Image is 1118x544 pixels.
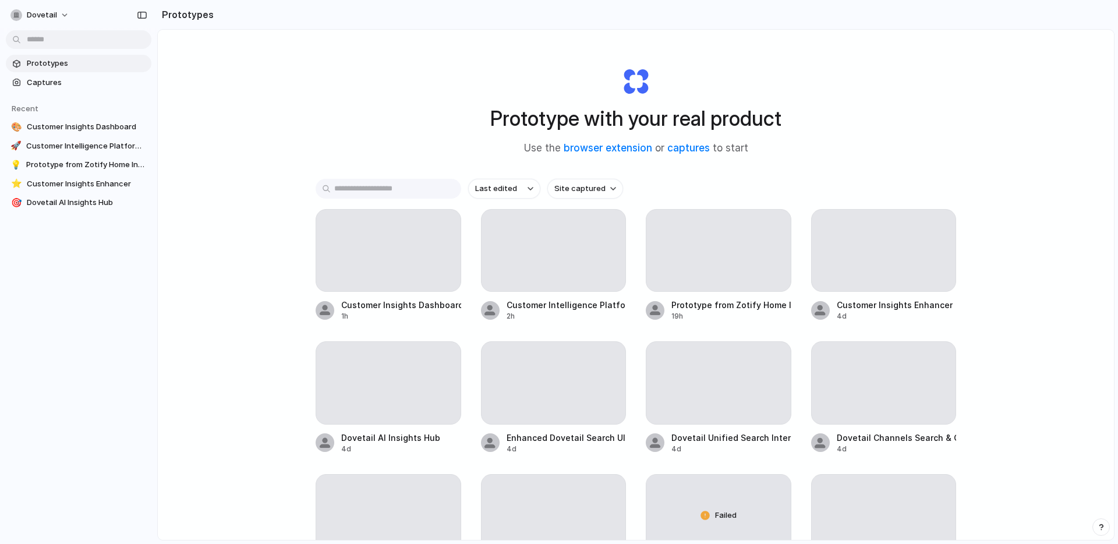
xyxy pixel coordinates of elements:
span: Captures [27,77,147,89]
span: Dovetail AI Insights Hub [27,197,147,209]
div: 4d [837,444,957,454]
span: Prototypes [27,58,147,69]
div: 4d [671,444,791,454]
a: Dovetail Channels Search & Categorization4d [811,341,957,454]
a: 🎯Dovetail AI Insights Hub [6,194,151,211]
div: Dovetail AI Insights Hub [341,432,440,444]
div: 🎯 [10,197,22,209]
div: 💡 [10,159,22,171]
div: 🚀 [10,140,22,152]
div: 🎨 [10,121,22,133]
a: Customer Insights Enhancer4d [811,209,957,322]
a: 🚀Customer Intelligence Platform Homepage [6,137,151,155]
button: Last edited [468,179,540,199]
div: Prototype from Zotify Home Insights [671,299,791,311]
div: Customer Insights Enhancer [837,299,953,311]
button: dovetail [6,6,75,24]
span: Customer Insights Enhancer [27,178,147,190]
h1: Prototype with your real product [490,103,781,134]
span: Use the or to start [524,141,748,156]
a: Dovetail AI Insights Hub4d [316,341,461,454]
div: 19h [671,311,791,322]
div: 1h [341,311,461,322]
div: Enhanced Dovetail Search UI [507,432,625,444]
div: Customer Intelligence Platform Homepage [507,299,627,311]
a: Captures [6,74,151,91]
span: Prototype from Zotify Home Insights [26,159,147,171]
span: dovetail [27,9,57,21]
div: Customer Insights Dashboard [341,299,461,311]
a: Enhanced Dovetail Search UI4d [481,341,627,454]
span: Last edited [475,183,517,195]
a: 💡Prototype from Zotify Home Insights [6,156,151,174]
span: Customer Intelligence Platform Homepage [26,140,147,152]
a: Prototypes [6,55,151,72]
button: Site captured [547,179,623,199]
span: Recent [12,104,38,113]
a: Prototype from Zotify Home Insights19h [646,209,791,322]
span: Failed [715,510,737,521]
span: Site captured [554,183,606,195]
a: Customer Intelligence Platform Homepage2h [481,209,627,322]
span: Customer Insights Dashboard [27,121,147,133]
a: Dovetail Unified Search Interface4d [646,341,791,454]
a: browser extension [564,142,652,154]
a: ⭐Customer Insights Enhancer [6,175,151,193]
div: 4d [837,311,953,322]
div: 2h [507,311,627,322]
div: 4d [341,444,440,454]
a: 🎨Customer Insights Dashboard [6,118,151,136]
h2: Prototypes [157,8,214,22]
a: captures [667,142,710,154]
div: Dovetail Channels Search & Categorization [837,432,957,444]
div: Dovetail Unified Search Interface [671,432,791,444]
div: 4d [507,444,625,454]
div: ⭐ [10,178,22,190]
a: Customer Insights Dashboard1h [316,209,461,322]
